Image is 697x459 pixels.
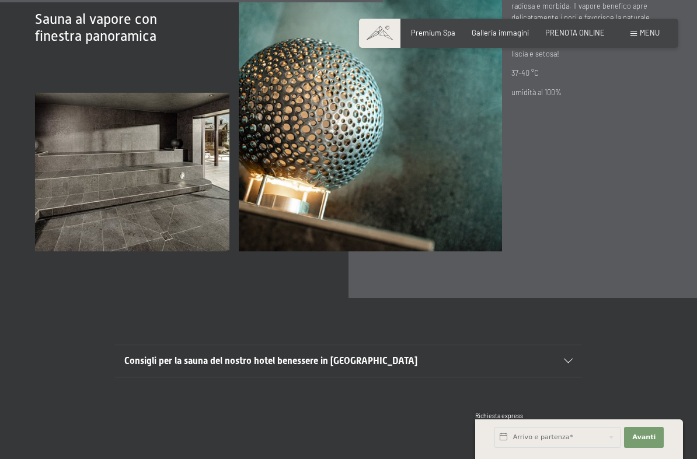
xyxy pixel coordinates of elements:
a: Galleria immagini [472,28,529,37]
a: PRENOTA ONLINE [545,28,605,37]
img: [Translate to Italienisch:] [35,93,229,251]
a: Premium Spa [411,28,455,37]
p: umidità al 100% [511,86,662,98]
button: Avanti [624,427,664,448]
span: Avanti [632,433,656,442]
p: 37-40 °C [511,67,662,79]
span: Consigli per la sauna del nostro hotel benessere in [GEOGRAPHIC_DATA] [124,355,417,366]
span: Menu [640,28,660,37]
span: Richiesta express [475,412,523,419]
span: Sauna al vapore con finestra panoramica [35,11,157,44]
